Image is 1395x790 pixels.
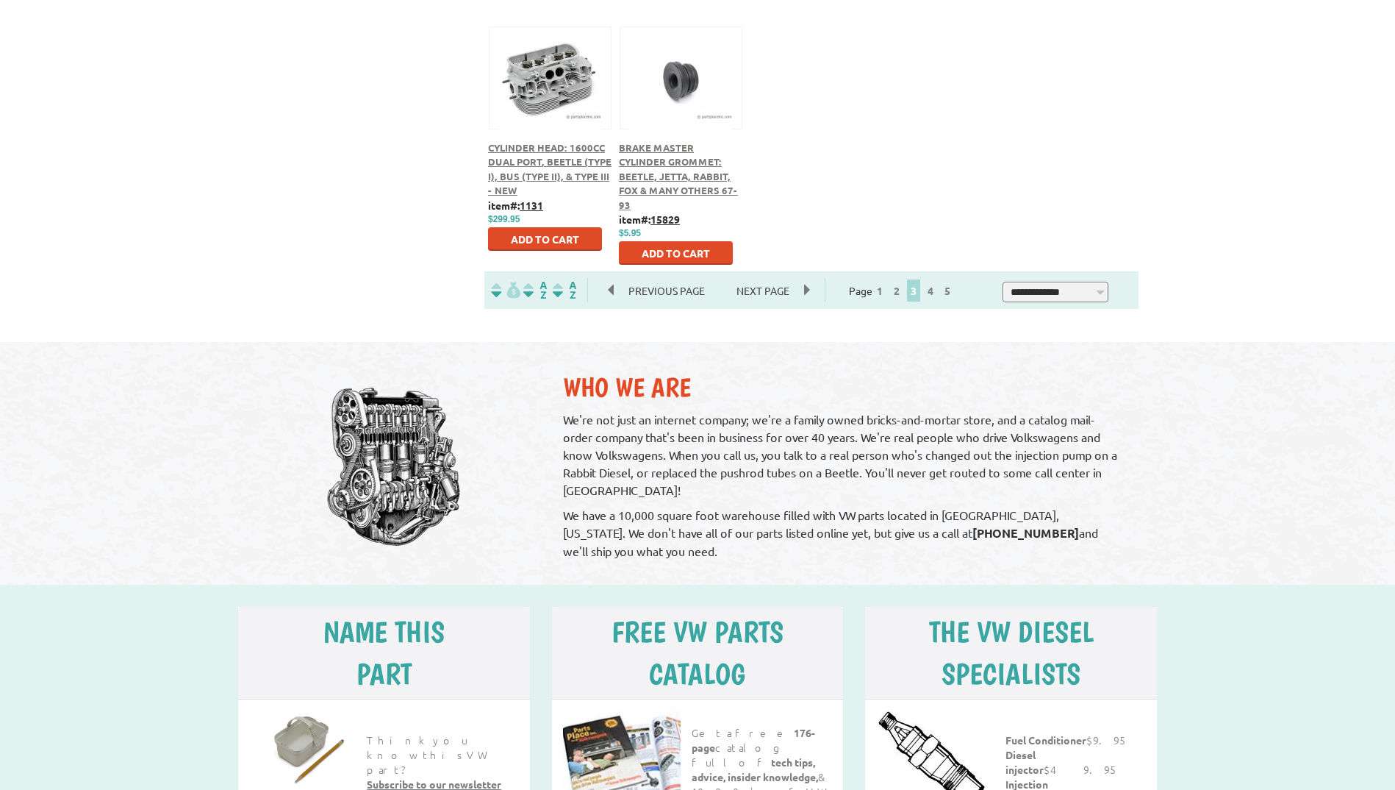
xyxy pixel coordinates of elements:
span: $5.95 [619,228,641,238]
img: filterpricelow.svg [491,282,520,299]
span: Add to Cart [642,246,710,260]
a: Next Page [722,284,804,297]
a: 5 [941,284,954,297]
button: Add to Cart [488,227,602,251]
a: 2 [890,284,903,297]
span: Add to Cart [511,232,579,246]
p: We have a 10,000 square foot warehouse filled with VW parts located in [GEOGRAPHIC_DATA], [US_STA... [563,506,1124,560]
h5: The VW Diesel [883,614,1139,650]
img: Sort by Sales Rank [550,282,579,299]
h5: catalog [570,656,826,691]
b: item#: [619,213,680,226]
span: Previous Page [614,280,720,302]
span: 3 [907,280,920,302]
h5: free vw parts [570,614,826,650]
u: 15829 [650,213,680,226]
img: Name this part [249,711,359,784]
strong: Diesel injector [1005,748,1044,776]
a: Brake Master Cylinder Grommet: Beetle, Jetta, Rabbit, Fox & Many Others 67-93 [619,141,738,211]
h5: part [256,656,512,691]
b: item#: [488,199,543,212]
u: 1131 [520,199,543,212]
a: 4 [924,284,937,297]
strong: tech tips, advice, insider knowledge, [692,755,818,783]
strong: Fuel Conditioner [1005,733,1086,747]
button: Add to Cart [619,241,733,265]
a: 1 [873,284,886,297]
a: Cylinder Head: 1600CC Dual Port, Beetle (Type I), Bus (Type II), & Type III - New [488,141,612,197]
strong: [PHONE_NUMBER] [972,525,1079,541]
div: Page [825,278,979,302]
a: Name This Part [249,711,348,784]
h5: Specialists [883,656,1139,691]
p: We're not just an internet company; we're a family owned bricks-and-mortar store, and a catalog m... [563,410,1124,499]
span: $299.95 [488,214,520,224]
a: Previous Page [609,284,722,297]
h2: Who We Are [563,371,1124,403]
strong: 176-page [692,726,815,754]
img: Sort by Headline [520,282,550,299]
span: Next Page [722,280,804,302]
h5: Name this [256,614,512,650]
